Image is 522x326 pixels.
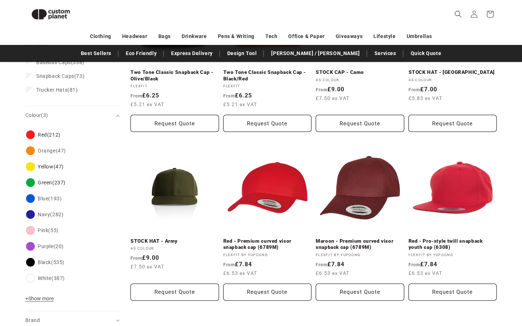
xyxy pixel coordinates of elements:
a: STOCK HAT - [GEOGRAPHIC_DATA] [409,69,497,76]
button: Request Quote [316,115,404,132]
summary: Search [450,6,466,22]
a: Red - Pro-style twill snapback youth cap (6308) [409,238,497,251]
a: Headwear [122,30,148,43]
div: Виджет чата [398,248,522,326]
a: Lifestyle [373,30,395,43]
button: Show more [25,295,56,305]
a: Best Sellers [77,47,115,60]
span: Snapback Caps [36,73,74,79]
span: (73) [36,73,84,79]
: Request Quote [130,115,219,132]
a: Giveaways [336,30,362,43]
button: Request Quote [130,284,219,301]
a: Express Delivery [167,47,216,60]
a: Services [371,47,400,60]
a: Design Tool [224,47,261,60]
button: Request Quote [316,284,404,301]
span: (81) [36,87,78,93]
img: Custom Planet [25,3,76,26]
a: [PERSON_NAME] / [PERSON_NAME] [268,47,363,60]
a: Pens & Writing [218,30,254,43]
button: Request Quote [409,115,497,132]
a: Tech [265,30,277,43]
a: Clothing [90,30,111,43]
span: Baseball Caps [36,59,71,65]
a: Red - Premium curved visor snapback cap (6789M) [223,238,312,251]
span: Brand [25,317,40,323]
button: Request Quote [223,284,312,301]
span: Colour [25,112,48,118]
span: Show more [25,296,54,301]
span: Trucker Hats [36,87,67,93]
a: Drinkware [182,30,207,43]
a: Maroon - Premium curved visor snapback cap (6789M) [316,238,404,251]
a: STOCK CAP - Camo [316,69,404,76]
a: Office & Paper [288,30,324,43]
a: Two Tone Classic Snapback Cap - Olive/Black [130,69,219,82]
span: + [25,296,28,301]
a: STOCK HAT - Army [130,238,219,244]
a: Quick Quote [407,47,445,60]
a: Two Tone Classic Snapback Cap - Black/Red [223,69,312,82]
a: Eco Friendly [122,47,160,60]
a: Umbrellas [407,30,432,43]
span: (338) [36,59,84,66]
: Request Quote [223,115,312,132]
a: Bags [158,30,171,43]
span: (3) [41,112,48,118]
iframe: Chat Widget [398,248,522,326]
summary: Colour (3 selected) [25,106,120,125]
